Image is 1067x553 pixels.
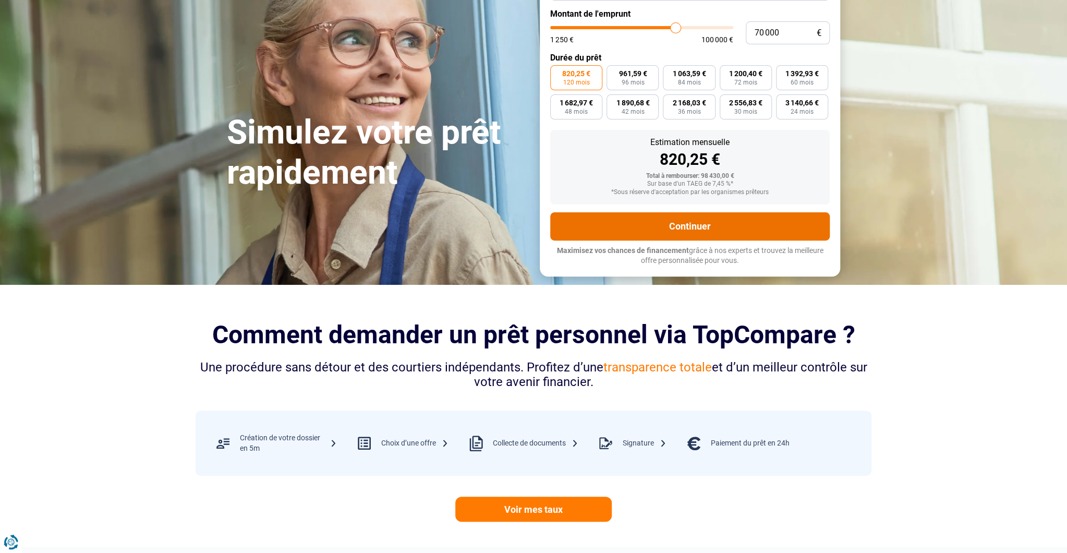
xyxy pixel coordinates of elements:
label: Montant de l'emprunt [550,9,830,19]
span: 120 mois [563,79,590,86]
span: 36 mois [677,109,700,115]
span: € [817,29,821,38]
span: 24 mois [791,109,814,115]
span: 1 063,59 € [672,70,706,77]
span: Maximisez vos chances de financement [557,246,689,255]
a: Voir mes taux [455,497,612,522]
h1: Simulez votre prêt rapidement [227,113,527,193]
span: 1 392,93 € [785,70,819,77]
span: 1 250 € [550,36,574,43]
div: Estimation mensuelle [559,138,821,147]
span: 1 682,97 € [560,99,593,106]
div: Sur base d'un TAEG de 7,45 %* [559,181,821,188]
h2: Comment demander un prêt personnel via TopCompare ? [196,320,871,349]
span: 30 mois [734,109,757,115]
div: Paiement du prêt en 24h [711,438,790,449]
div: Signature [623,438,666,449]
p: grâce à nos experts et trouvez la meilleure offre personnalisée pour vous. [550,246,830,266]
span: 60 mois [791,79,814,86]
div: *Sous réserve d'acceptation par les organismes prêteurs [559,189,821,196]
span: 72 mois [734,79,757,86]
div: Une procédure sans détour et des courtiers indépendants. Profitez d’une et d’un meilleur contrôle... [196,360,871,390]
span: 48 mois [565,109,588,115]
span: 820,25 € [562,70,590,77]
span: 96 mois [621,79,644,86]
div: Choix d’une offre [381,438,448,449]
div: Création de votre dossier en 5m [240,433,337,453]
span: 961,59 € [619,70,647,77]
span: 84 mois [677,79,700,86]
button: Continuer [550,212,830,241]
span: 42 mois [621,109,644,115]
div: Collecte de documents [493,438,578,449]
span: transparence totale [603,360,712,375]
span: 3 140,66 € [785,99,819,106]
div: 820,25 € [559,152,821,167]
span: 2 168,03 € [672,99,706,106]
div: Total à rembourser: 98 430,00 € [559,173,821,180]
span: 1 200,40 € [729,70,762,77]
span: 100 000 € [701,36,733,43]
span: 1 890,68 € [616,99,649,106]
label: Durée du prêt [550,53,830,63]
span: 2 556,83 € [729,99,762,106]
